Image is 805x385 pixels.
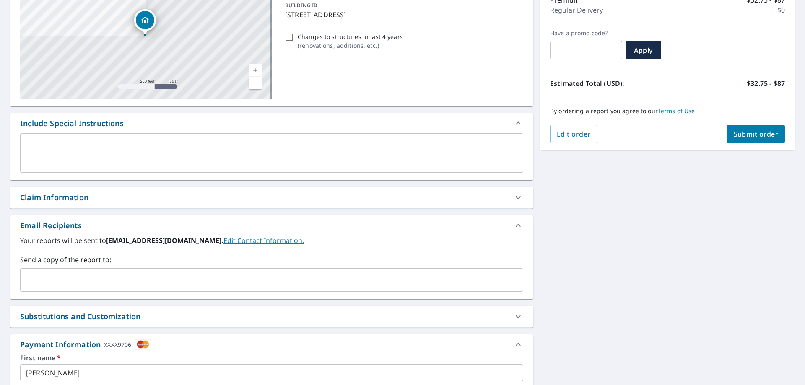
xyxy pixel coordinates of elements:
a: Current Level 17, Zoom Out [249,77,262,89]
p: By ordering a report you agree to our [550,107,785,115]
div: Claim Information [20,192,88,203]
div: Include Special Instructions [20,118,124,129]
div: Payment Information [20,339,151,350]
span: Submit order [734,129,779,139]
div: Include Special Instructions [10,113,533,133]
p: Changes to structures in last 4 years [298,32,403,41]
label: Have a promo code? [550,29,622,37]
div: Dropped pin, building 1, Residential property, 4512 31st St Columbus, NE 68601 [134,9,156,35]
div: Email Recipients [10,215,533,235]
p: [STREET_ADDRESS] [285,10,520,20]
img: cardImage [135,339,151,350]
a: EditContactInfo [223,236,304,245]
div: XXXX9706 [104,339,131,350]
div: Payment InformationXXXX9706cardImage [10,334,533,354]
a: Terms of Use [658,107,695,115]
label: Send a copy of the report to: [20,255,523,265]
label: First name [20,354,523,361]
button: Edit order [550,125,597,143]
p: BUILDING ID [285,2,317,9]
p: ( renovations, additions, etc. ) [298,41,403,50]
span: Apply [632,46,654,55]
div: Email Recipients [20,220,82,231]
button: Apply [626,41,661,59]
p: $32.75 - $87 [747,78,785,88]
p: Estimated Total (USD): [550,78,667,88]
b: [EMAIL_ADDRESS][DOMAIN_NAME]. [106,236,223,245]
p: $0 [777,5,785,15]
a: Current Level 17, Zoom In [249,64,262,77]
span: Edit order [557,129,591,139]
div: Claim Information [10,187,533,208]
div: Substitutions and Customization [20,311,140,322]
button: Submit order [727,125,785,143]
label: Your reports will be sent to [20,235,523,245]
div: Substitutions and Customization [10,306,533,327]
p: Regular Delivery [550,5,603,15]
